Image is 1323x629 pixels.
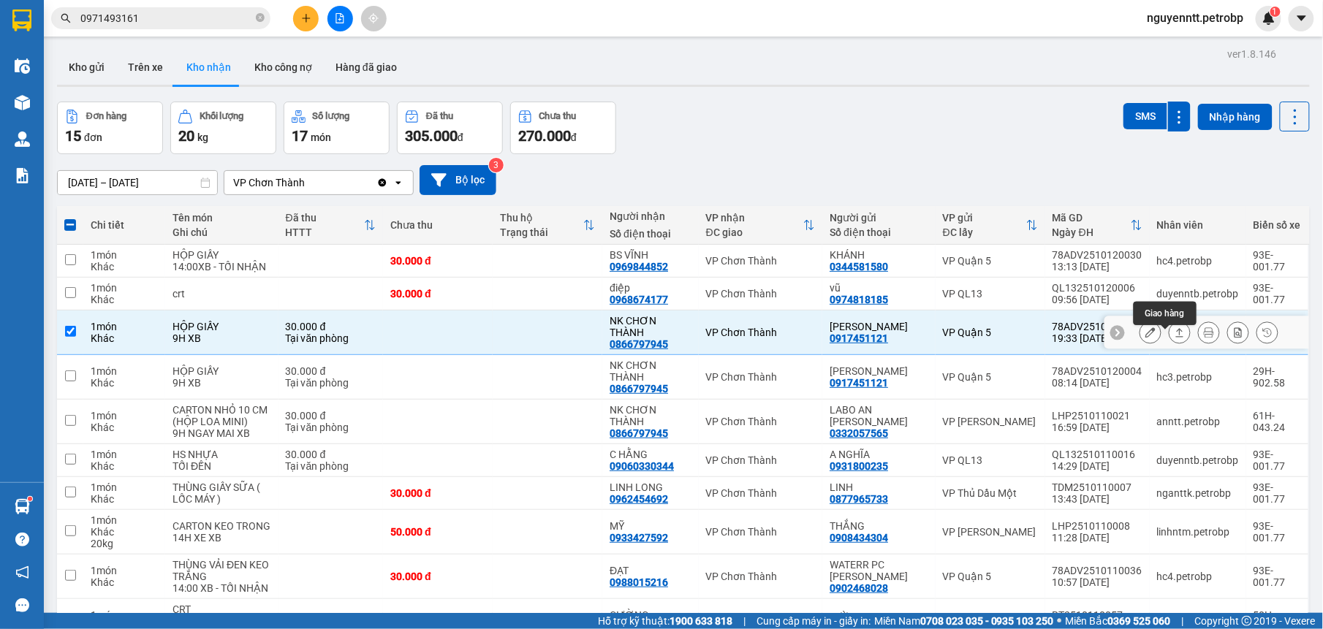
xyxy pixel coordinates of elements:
[610,609,691,621] div: CƯỜNG
[1058,618,1062,624] span: ⚪️
[1254,410,1301,433] div: 61H-043.24
[943,371,1038,383] div: VP Quận 5
[173,377,271,389] div: 9H XB
[610,261,668,272] div: 0969844852
[830,460,888,472] div: 0931800235
[699,206,823,245] th: Toggle SortBy
[943,571,1038,582] div: VP Quận 5
[173,212,271,224] div: Tên món
[830,365,928,377] div: LABO KIM CHI
[830,609,928,621] div: cường
[15,533,29,546] span: question-circle
[830,294,888,305] div: 0974818185
[830,332,888,344] div: 0917451121
[91,526,158,538] div: Khác
[420,165,496,195] button: Bộ lọc
[91,321,158,332] div: 1 món
[830,321,928,332] div: LABO KIM CHI
[1157,487,1239,499] div: nganttk.petrobp
[874,613,1054,629] span: Miền Nam
[1198,104,1273,130] button: Nhập hàng
[324,50,409,85] button: Hàng đã giao
[311,131,331,143] span: món
[1289,6,1314,31] button: caret-down
[91,332,158,344] div: Khác
[173,603,271,627] div: CRT VÀNG
[1157,255,1239,267] div: hc4.petrobp
[292,127,308,145] span: 17
[1053,532,1142,544] div: 11:28 [DATE]
[12,9,31,31] img: logo-vxr
[390,219,485,231] div: Chưa thu
[91,282,158,294] div: 1 món
[830,261,888,272] div: 0344581580
[286,321,376,332] div: 30.000 đ
[1157,416,1239,427] div: anntt.petrobp
[91,422,158,433] div: Khác
[15,168,30,183] img: solution-icon
[743,613,746,629] span: |
[830,449,928,460] div: A NGHĨA
[368,13,379,23] span: aim
[706,416,816,427] div: VP Chơn Thành
[610,228,691,240] div: Số điện thoại
[830,212,928,224] div: Người gửi
[173,481,271,505] div: THÙNG GIẤY SỮA ( LỐC MÁY )
[1053,449,1142,460] div: QL132510110016
[1053,609,1142,621] div: BT2510110057
[830,282,928,294] div: vũ
[571,131,577,143] span: đ
[91,609,158,621] div: 1 món
[256,13,265,22] span: close-circle
[1254,219,1301,231] div: Biển số xe
[286,365,376,377] div: 30.000 đ
[943,288,1038,300] div: VP QL13
[327,6,353,31] button: file-add
[80,10,253,26] input: Tìm tên, số ĐT hoặc mã đơn
[830,493,888,505] div: 0877965733
[1254,365,1301,389] div: 29H-902.58
[91,294,158,305] div: Khác
[943,212,1026,224] div: VP gửi
[91,481,158,493] div: 1 món
[610,576,668,588] div: 0988015216
[91,565,158,576] div: 1 món
[943,454,1038,466] div: VP QL13
[390,288,485,300] div: 30.000 đ
[178,127,194,145] span: 20
[1228,46,1277,62] div: ver 1.8.146
[830,377,888,389] div: 0917451121
[91,493,158,505] div: Khác
[173,226,271,238] div: Ghi chú
[173,249,271,261] div: HỘP GIẤY
[610,210,691,222] div: Người nhận
[1066,613,1171,629] span: Miền Bắc
[173,404,271,427] div: CARTON NHỎ 10 CM (HỘP LOA MINI)
[390,255,485,267] div: 30.000 đ
[706,526,816,538] div: VP Chơn Thành
[1157,219,1239,231] div: Nhân viên
[936,206,1045,245] th: Toggle SortBy
[173,532,271,544] div: 14H XE XB
[598,613,732,629] span: Hỗ trợ kỹ thuật:
[91,377,158,389] div: Khác
[830,404,928,427] div: LABO AN NHIÊN
[1254,565,1301,588] div: 93E-001.77
[943,487,1038,499] div: VP Thủ Dầu Một
[830,249,928,261] div: KHÁNH
[1053,332,1142,344] div: 19:33 [DATE]
[920,615,1054,627] strong: 0708 023 035 - 0935 103 250
[518,127,571,145] span: 270.000
[116,50,175,85] button: Trên xe
[91,538,158,549] div: 20 kg
[610,481,691,493] div: LINH LONG
[706,487,816,499] div: VP Chơn Thành
[706,226,804,238] div: ĐC giao
[1254,249,1301,272] div: 93E-001.77
[91,460,158,472] div: Khác
[57,50,116,85] button: Kho gửi
[1053,282,1142,294] div: QL132510120006
[1053,212,1131,224] div: Mã GD
[510,102,616,154] button: Chưa thu270.000đ
[706,571,816,582] div: VP Chơn Thành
